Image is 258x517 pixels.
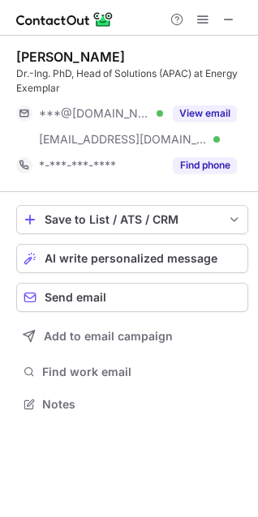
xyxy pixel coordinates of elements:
[173,105,237,122] button: Reveal Button
[44,330,173,343] span: Add to email campaign
[39,132,208,147] span: [EMAIL_ADDRESS][DOMAIN_NAME]
[16,66,248,96] div: Dr.-Ing. PhD, Head of Solutions (APAC) at Energy Exemplar
[39,106,151,121] span: ***@[DOMAIN_NAME]
[42,397,242,412] span: Notes
[16,10,114,29] img: ContactOut v5.3.10
[16,361,248,383] button: Find work email
[42,365,242,379] span: Find work email
[16,205,248,234] button: save-profile-one-click
[16,283,248,312] button: Send email
[45,252,217,265] span: AI write personalized message
[16,322,248,351] button: Add to email campaign
[16,393,248,416] button: Notes
[16,49,125,65] div: [PERSON_NAME]
[45,213,220,226] div: Save to List / ATS / CRM
[16,244,248,273] button: AI write personalized message
[45,291,106,304] span: Send email
[173,157,237,173] button: Reveal Button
